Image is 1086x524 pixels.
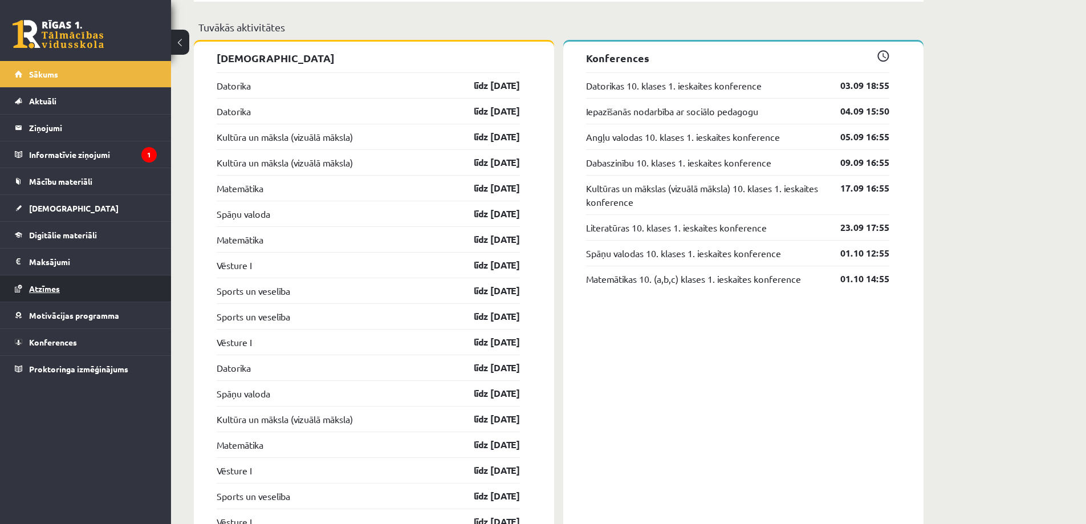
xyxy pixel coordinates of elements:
i: 1 [141,147,157,163]
a: līdz [DATE] [454,412,520,426]
a: 01.10 12:55 [823,246,889,260]
a: Datorikas 10. klases 1. ieskaites konference [586,79,762,92]
span: Proktoringa izmēģinājums [29,364,128,374]
a: Rīgas 1. Tālmācības vidusskola [13,20,104,48]
a: Mācību materiāli [15,168,157,194]
a: līdz [DATE] [454,130,520,144]
a: 04.09 15:50 [823,104,889,118]
span: Konferences [29,337,77,347]
a: līdz [DATE] [454,79,520,92]
a: līdz [DATE] [454,489,520,503]
span: Motivācijas programma [29,310,119,320]
a: Datorika [217,361,251,375]
a: līdz [DATE] [454,361,520,375]
span: Aktuāli [29,96,56,106]
a: Dabaszinību 10. klases 1. ieskaites konference [586,156,771,169]
a: Matemātika [217,181,263,195]
a: 03.09 18:55 [823,79,889,92]
a: Vēsture I [217,258,251,272]
a: Motivācijas programma [15,302,157,328]
a: līdz [DATE] [454,387,520,400]
legend: Ziņojumi [29,115,157,141]
a: Literatūras 10. klases 1. ieskaites konference [586,221,767,234]
a: Kultūras un mākslas (vizuālā māksla) 10. klases 1. ieskaites konference [586,181,823,209]
a: Digitālie materiāli [15,222,157,248]
a: Sports un veselība [217,310,290,323]
a: Konferences [15,329,157,355]
a: Informatīvie ziņojumi1 [15,141,157,168]
a: Proktoringa izmēģinājums [15,356,157,382]
a: Angļu valodas 10. klases 1. ieskaites konference [586,130,780,144]
p: Tuvākās aktivitātes [198,19,919,35]
a: līdz [DATE] [454,310,520,323]
a: Kultūra un māksla (vizuālā māksla) [217,130,353,144]
a: līdz [DATE] [454,284,520,298]
a: 01.10 14:55 [823,272,889,286]
a: [DEMOGRAPHIC_DATA] [15,195,157,221]
a: Sports un veselība [217,489,290,503]
a: līdz [DATE] [454,464,520,477]
a: Maksājumi [15,249,157,275]
a: Kultūra un māksla (vizuālā māksla) [217,156,353,169]
a: līdz [DATE] [454,156,520,169]
a: Aktuāli [15,88,157,114]
a: 23.09 17:55 [823,221,889,234]
span: [DEMOGRAPHIC_DATA] [29,203,119,213]
a: Vēsture I [217,464,251,477]
legend: Maksājumi [29,249,157,275]
a: līdz [DATE] [454,335,520,349]
span: Atzīmes [29,283,60,294]
a: Matemātikas 10. (a,b,c) klases 1. ieskaites konference [586,272,801,286]
span: Mācību materiāli [29,176,92,186]
a: Vēsture I [217,335,251,349]
a: līdz [DATE] [454,104,520,118]
a: līdz [DATE] [454,258,520,272]
a: Spāņu valoda [217,207,270,221]
a: līdz [DATE] [454,438,520,452]
legend: Informatīvie ziņojumi [29,141,157,168]
a: Iepazīšanās nodarbība ar sociālo pedagogu [586,104,758,118]
a: Ziņojumi [15,115,157,141]
span: Digitālie materiāli [29,230,97,240]
a: Kultūra un māksla (vizuālā māksla) [217,412,353,426]
a: Datorika [217,79,251,92]
a: Datorika [217,104,251,118]
a: līdz [DATE] [454,207,520,221]
a: Sports un veselība [217,284,290,298]
a: Atzīmes [15,275,157,302]
a: Matemātika [217,438,263,452]
a: līdz [DATE] [454,233,520,246]
a: Spāņu valoda [217,387,270,400]
a: Spāņu valodas 10. klases 1. ieskaites konference [586,246,781,260]
p: [DEMOGRAPHIC_DATA] [217,50,520,66]
a: 17.09 16:55 [823,181,889,195]
a: 09.09 16:55 [823,156,889,169]
a: Sākums [15,61,157,87]
a: 05.09 16:55 [823,130,889,144]
a: Matemātika [217,233,263,246]
p: Konferences [586,50,889,66]
span: Sākums [29,69,58,79]
a: līdz [DATE] [454,181,520,195]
